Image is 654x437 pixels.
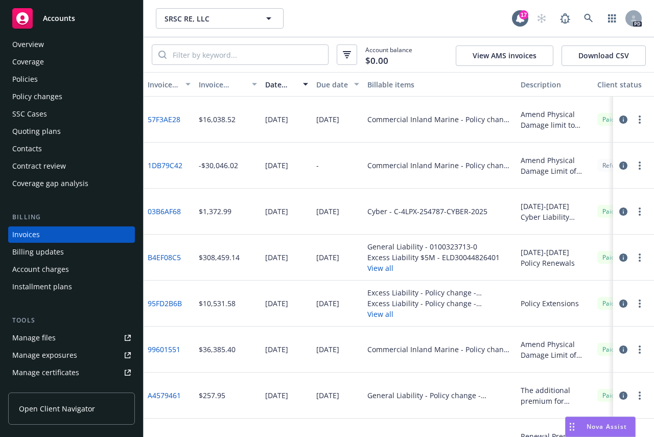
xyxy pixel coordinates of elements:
input: Filter by keyword... [167,45,328,64]
a: 95FD2B6B [148,298,182,309]
div: -$30,046.02 [199,160,238,171]
a: 03B6AF68 [148,206,181,217]
a: Coverage [8,54,135,70]
div: [DATE] [316,114,339,125]
div: Billing updates [12,244,64,260]
div: Account charges [12,261,69,278]
div: [DATE] [265,344,288,355]
div: $1,372.99 [199,206,231,217]
div: Policy Extensions [521,298,579,309]
a: Account charges [8,261,135,278]
div: Contacts [12,141,42,157]
div: $16,038.52 [199,114,236,125]
div: Billable items [367,79,512,90]
div: Paid [597,251,620,264]
div: - [316,160,319,171]
button: Invoice ID [144,72,195,97]
div: Manage exposures [12,347,77,363]
a: Manage BORs [8,382,135,398]
div: Refunded [597,159,635,172]
span: $0.00 [365,54,388,67]
div: Paid [597,205,620,218]
div: $257.95 [199,390,225,401]
div: [DATE] [265,298,288,309]
div: [DATE] [316,344,339,355]
a: Search [578,8,599,29]
div: Amend Physical Damage limit to $27,839,128 and Revenue Protection Limit to $3,654,037 for project... [521,109,589,130]
div: Commercial Inland Marine - Policy change - 3689710124ES [367,160,512,171]
span: Open Client Navigator [19,403,95,414]
a: Manage exposures [8,347,135,363]
div: Excess Liability $5M - ELD30044826401 [367,252,500,263]
a: Report a Bug [555,8,575,29]
div: [DATE] [265,252,288,263]
div: Excess Liability - Policy change - ELD30044826400 [367,298,512,309]
div: Billing [8,212,135,222]
div: Paid [597,113,620,126]
div: Cyber - C-4LPX-254787-CYBER-2025 [367,206,487,217]
div: Amend Physical Damage Limit of Liability to 39,786,340; Revenue Protection Limit of Liability to ... [521,339,589,360]
button: View all [367,309,512,319]
button: Date issued [261,72,312,97]
div: Paid [597,343,620,356]
div: Paid [597,389,620,402]
div: Paid [597,297,620,310]
div: [DATE] [316,390,339,401]
div: Contract review [12,158,66,174]
div: Tools [8,315,135,326]
div: [DATE] [316,298,339,309]
span: Account balance [365,45,412,64]
div: Installment plans [12,279,72,295]
div: Invoice ID [148,79,179,90]
div: [DATE] [265,390,288,401]
a: Contacts [8,141,135,157]
div: Amend Physical Damage Limit of Liability to $23,689,688 and Revenue Protection Limit of Liability... [521,155,589,176]
div: [DATE]-[DATE] Cyber Liability Renewal [521,201,589,222]
div: Invoice amount [199,79,246,90]
div: 17 [519,10,528,19]
div: Coverage gap analysis [12,175,88,192]
div: General Liability - Policy change - 0100259585-0 [367,390,512,401]
button: Download CSV [562,45,646,66]
a: SSC Cases [8,106,135,122]
a: Installment plans [8,279,135,295]
a: Manage certificates [8,364,135,381]
a: Billing updates [8,244,135,260]
a: Quoting plans [8,123,135,140]
button: View all [367,263,500,273]
button: View AMS invoices [456,45,553,66]
a: Contract review [8,158,135,174]
button: Invoice amount [195,72,261,97]
div: Commercial Inland Marine - Policy change - 3689710124ES [367,114,512,125]
div: $10,531.58 [199,298,236,309]
div: Manage files [12,330,56,346]
div: Excess Liability - Policy change - MKLKV5EUE102959 [367,287,512,298]
a: 57F3AE28 [148,114,180,125]
a: Start snowing [531,8,552,29]
div: Manage BORs [12,382,60,398]
a: 99601551 [148,344,180,355]
div: Invoices [12,226,40,243]
div: $308,459.14 [199,252,240,263]
div: $36,385.40 [199,344,236,355]
div: Policies [12,71,38,87]
span: Nova Assist [587,422,627,431]
div: [DATE] [265,206,288,217]
span: SRSC RE, LLC [165,13,253,24]
svg: Search [158,51,167,59]
div: [DATE] [316,252,339,263]
div: SSC Cases [12,106,47,122]
button: SRSC RE, LLC [156,8,284,29]
div: [DATE] [265,160,288,171]
div: Coverage [12,54,44,70]
a: Invoices [8,226,135,243]
div: Due date [316,79,348,90]
a: Policies [8,71,135,87]
a: B4EF08C5 [148,252,181,263]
